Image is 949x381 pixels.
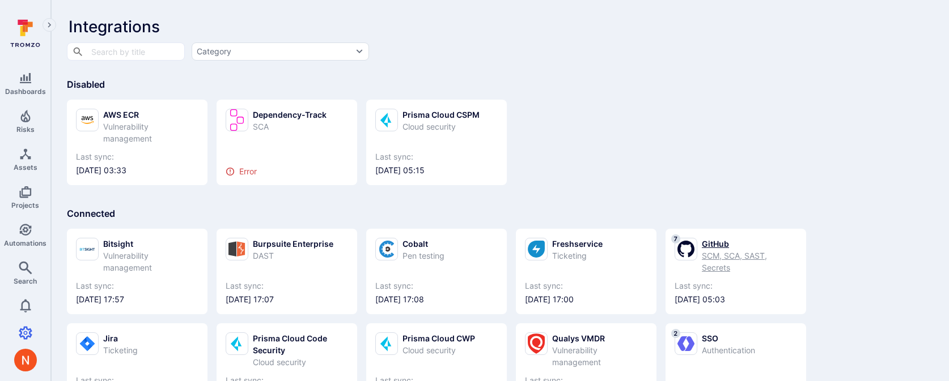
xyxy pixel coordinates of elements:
[552,238,603,250] div: Freshservice
[103,109,198,121] div: AWS ECR
[403,332,475,344] div: Prisma Cloud CWP
[253,109,327,121] div: Dependency-Track
[702,344,755,356] div: Authentication
[671,329,680,338] span: 2
[675,294,797,305] span: [DATE] 05:03
[403,344,475,356] div: Cloud security
[67,79,105,90] span: Disabled
[76,280,198,292] span: Last sync:
[45,20,53,30] i: Expand navigation menu
[67,208,115,219] span: Connected
[226,280,348,292] span: Last sync:
[14,349,37,371] img: ACg8ocIprwjrgDQnDsNSk9Ghn5p5-B8DpAKWoJ5Gi9syOE4K59tr4Q=s96-c
[14,163,37,172] span: Assets
[702,332,755,344] div: SSO
[253,250,333,262] div: DAST
[11,201,39,209] span: Projects
[253,356,348,368] div: Cloud security
[253,238,333,250] div: Burpsuite Enterprise
[403,109,480,121] div: Prisma Cloud CSPM
[552,332,647,344] div: Qualys VMDR
[253,121,327,132] div: SCA
[76,238,198,305] a: BitsightVulnerability managementLast sync:[DATE] 17:57
[675,238,797,305] a: 7GitHubSCM, SCA, SAST, SecretsLast sync:[DATE] 05:03
[16,125,35,134] span: Risks
[552,344,647,368] div: Vulnerability management
[375,280,498,292] span: Last sync:
[671,234,680,243] span: 7
[226,167,348,176] div: Error
[103,332,138,344] div: Jira
[76,165,198,176] span: [DATE] 03:33
[403,238,444,250] div: Cobalt
[525,238,647,305] a: FreshserviceTicketingLast sync:[DATE] 17:00
[375,165,498,176] span: [DATE] 05:15
[226,109,348,176] a: Dependency-TrackSCAError
[43,18,56,32] button: Expand navigation menu
[702,250,797,273] div: SCM, SCA, SAST, Secrets
[14,277,37,285] span: Search
[375,109,498,176] a: Prisma Cloud CSPMCloud securityLast sync:[DATE] 05:15
[403,250,444,262] div: Pen testing
[76,151,198,162] span: Last sync:
[226,238,348,305] a: Burpsuite EnterpriseDASTLast sync:[DATE] 17:07
[76,109,198,176] a: AWS ECRVulnerability managementLast sync:[DATE] 03:33
[88,41,162,61] input: Search by title
[69,17,160,36] span: Integrations
[103,121,198,144] div: Vulnerability management
[702,238,797,250] div: GitHub
[226,294,348,305] span: [DATE] 17:07
[76,294,198,305] span: [DATE] 17:57
[375,151,498,162] span: Last sync:
[253,332,348,356] div: Prisma Cloud Code Security
[197,46,231,57] div: Category
[103,238,198,250] div: Bitsight
[4,239,46,247] span: Automations
[103,250,198,273] div: Vulnerability management
[525,280,647,292] span: Last sync:
[375,238,498,305] a: CobaltPen testingLast sync:[DATE] 17:08
[375,294,498,305] span: [DATE] 17:08
[14,349,37,371] div: Neeren Patki
[5,87,46,96] span: Dashboards
[675,280,797,292] span: Last sync:
[552,250,603,262] div: Ticketing
[192,42,369,61] button: Category
[103,344,138,356] div: Ticketing
[525,294,647,305] span: [DATE] 17:00
[403,121,480,132] div: Cloud security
